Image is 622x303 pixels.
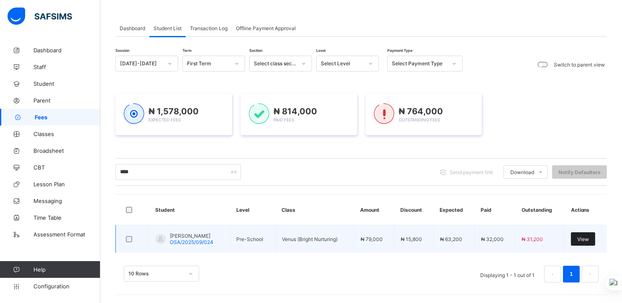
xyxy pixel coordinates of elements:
[115,48,129,53] span: Session
[321,61,363,67] div: Select Level
[124,103,144,124] img: expected-1.03dd87d44185fb6c27cc9b2570c10499.svg
[354,195,394,225] th: Amount
[149,195,230,225] th: Student
[387,48,412,53] span: Payment Type
[170,239,213,245] span: OSA/2025/09/024
[249,48,262,53] span: Section
[563,266,580,282] li: 1
[182,48,192,53] span: Term
[394,195,433,225] th: Discount
[33,231,100,238] span: Assessment Format
[35,114,100,121] span: Fees
[8,8,72,25] img: safsims
[544,266,561,282] button: prev page
[274,117,294,122] span: Paid Fees
[190,25,228,31] span: Transaction Log
[481,236,504,242] span: ₦ 32,000
[128,271,184,277] div: 10 Rows
[33,164,100,171] span: CBT
[399,106,443,116] span: ₦ 764,000
[33,214,100,221] span: Time Table
[33,64,100,70] span: Staff
[154,25,182,31] span: Student List
[474,266,541,282] li: Displaying 1 - 1 out of 1
[515,195,565,225] th: Outstanding
[276,195,354,225] th: Class
[544,266,561,282] li: 上一页
[577,236,589,242] span: View
[565,195,607,225] th: Actions
[236,236,263,242] span: Pre-School
[522,236,543,242] span: ₦ 31,200
[558,169,601,175] span: Notify Defaulters
[230,195,276,225] th: Level
[254,61,297,67] div: Select class section
[374,103,394,124] img: outstanding-1.146d663e52f09953f639664a84e30106.svg
[120,25,145,31] span: Dashboard
[399,117,440,122] span: Outstanding Fees
[567,269,575,280] a: 1
[249,103,269,124] img: paid-1.3eb1404cbcb1d3b736510a26bbfa3ccb.svg
[440,236,462,242] span: ₦ 63,200
[148,117,181,122] span: Expected Fees
[510,169,534,175] span: Download
[33,198,100,204] span: Messaging
[433,195,474,225] th: Expected
[582,266,599,282] li: 下一页
[187,61,230,67] div: First Term
[33,131,100,137] span: Classes
[170,233,213,239] span: [PERSON_NAME]
[316,48,325,53] span: Level
[450,169,493,175] span: Send payment link
[554,62,605,68] label: Switch to parent view
[392,61,447,67] div: Select Payment Type
[282,236,338,242] span: Venus (Bright Nurturing)
[33,80,100,87] span: Student
[148,106,199,116] span: ₦ 1,578,000
[33,97,100,104] span: Parent
[33,266,100,273] span: Help
[33,181,100,187] span: Lesson Plan
[120,61,163,67] div: [DATE]-[DATE]
[33,283,100,290] span: Configuration
[361,236,383,242] span: ₦ 79,000
[582,266,599,282] button: next page
[401,236,422,242] span: ₦ 15,800
[33,47,100,54] span: Dashboard
[274,106,317,116] span: ₦ 814,000
[33,147,100,154] span: Broadsheet
[475,195,515,225] th: Paid
[236,25,296,31] span: Offline Payment Approval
